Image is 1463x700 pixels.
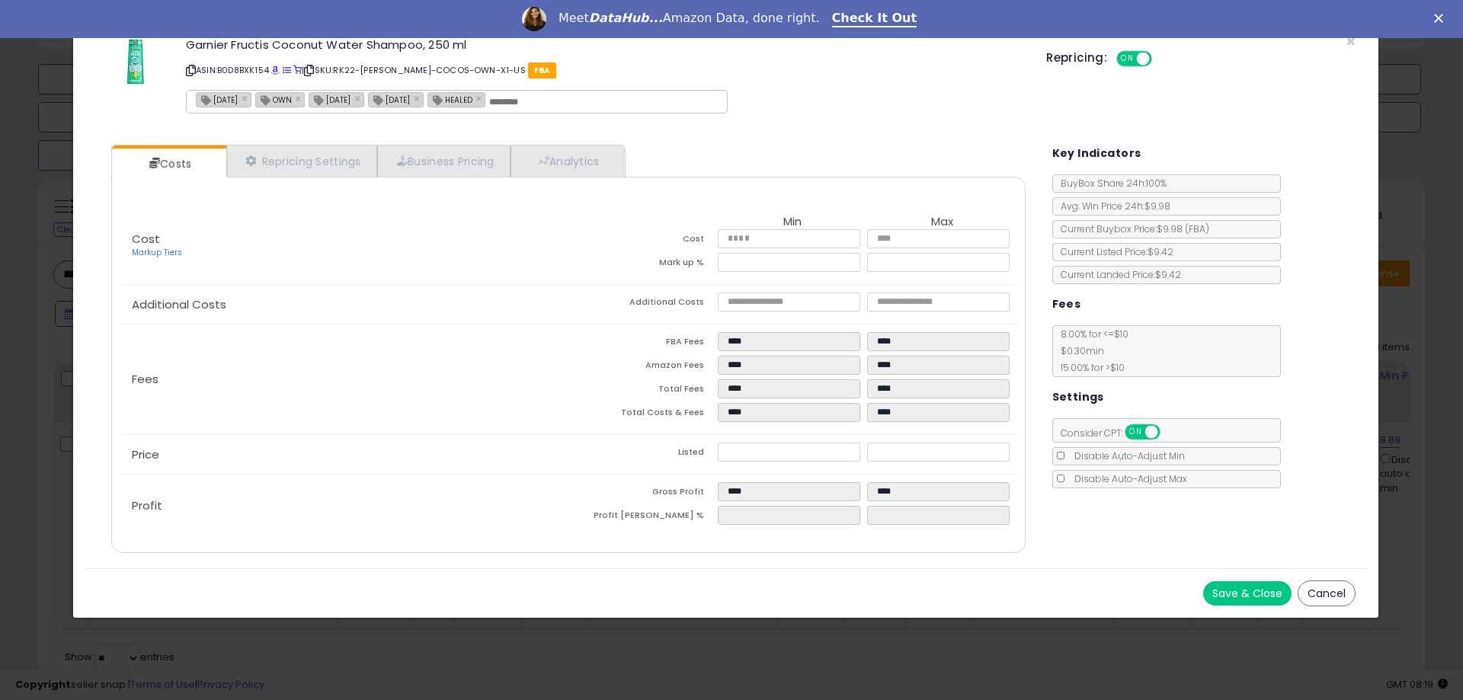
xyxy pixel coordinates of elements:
[1150,53,1174,66] span: OFF
[511,145,623,177] a: Analytics
[1053,200,1170,213] span: Avg. Win Price 24h: $9.98
[1067,449,1185,462] span: Disable Auto-Adjust Min
[522,7,546,31] img: Profile image for Georgie
[1203,581,1292,606] button: Save & Close
[1052,295,1081,314] h5: Fees
[377,145,511,177] a: Business Pricing
[296,91,305,105] a: ×
[1046,52,1107,64] h5: Repricing:
[242,91,251,105] a: ×
[1053,361,1125,374] span: 15.00 % for > $10
[1118,53,1137,66] span: ON
[256,93,292,106] span: OWN
[568,229,718,253] td: Cost
[568,332,718,356] td: FBA Fees
[1053,245,1173,258] span: Current Listed Price: $9.42
[120,233,568,259] p: Cost
[428,93,472,106] span: HEALED
[568,253,718,276] td: Mark up %
[120,373,568,385] p: Fees
[1052,144,1141,163] h5: Key Indicators
[186,58,1023,82] p: ASIN: B0D8BXK154 | SKU: RK22-[PERSON_NAME]-COCOS-OWN-X1-US
[867,216,1016,229] th: Max
[283,64,291,76] a: All offer listings
[718,216,867,229] th: Min
[186,39,1023,50] h3: Garnier Fructis Coconut Water Shampoo, 250 ml
[1053,268,1181,281] span: Current Landed Price: $9.42
[132,247,182,258] a: Markup Tiers
[414,91,423,105] a: ×
[1298,580,1356,606] button: Cancel
[568,443,718,466] td: Listed
[568,506,718,529] td: Profit [PERSON_NAME] %
[120,500,568,512] p: Profit
[476,91,485,105] a: ×
[293,64,302,76] a: Your listing only
[1126,426,1145,439] span: ON
[568,292,718,316] td: Additional Costs
[271,64,280,76] a: BuyBox page
[112,149,225,179] a: Costs
[1053,328,1128,374] span: 8.00 % for <= $10
[369,93,410,106] span: [DATE]
[117,39,154,85] img: 41y0TdcU22L._SL60_.jpg
[559,11,820,26] div: Meet Amazon Data, done right.
[1346,30,1356,53] span: ×
[1157,222,1209,235] span: $9.98
[354,91,363,105] a: ×
[120,299,568,311] p: Additional Costs
[1052,388,1104,407] h5: Settings
[226,145,377,177] a: Repricing Settings
[1053,222,1209,235] span: Current Buybox Price:
[120,449,568,461] p: Price
[832,11,917,27] a: Check It Out
[528,62,556,78] span: FBA
[589,11,663,25] i: DataHub...
[568,356,718,379] td: Amazon Fees
[1185,222,1209,235] span: ( FBA )
[309,93,351,106] span: [DATE]
[568,379,718,403] td: Total Fees
[1157,426,1182,439] span: OFF
[1434,14,1449,23] div: Close
[1053,177,1167,190] span: BuyBox Share 24h: 100%
[568,482,718,506] td: Gross Profit
[1067,472,1187,485] span: Disable Auto-Adjust Max
[568,403,718,427] td: Total Costs & Fees
[197,93,238,106] span: [DATE]
[1053,344,1104,357] span: $0.30 min
[1053,427,1180,439] span: Consider CPT:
